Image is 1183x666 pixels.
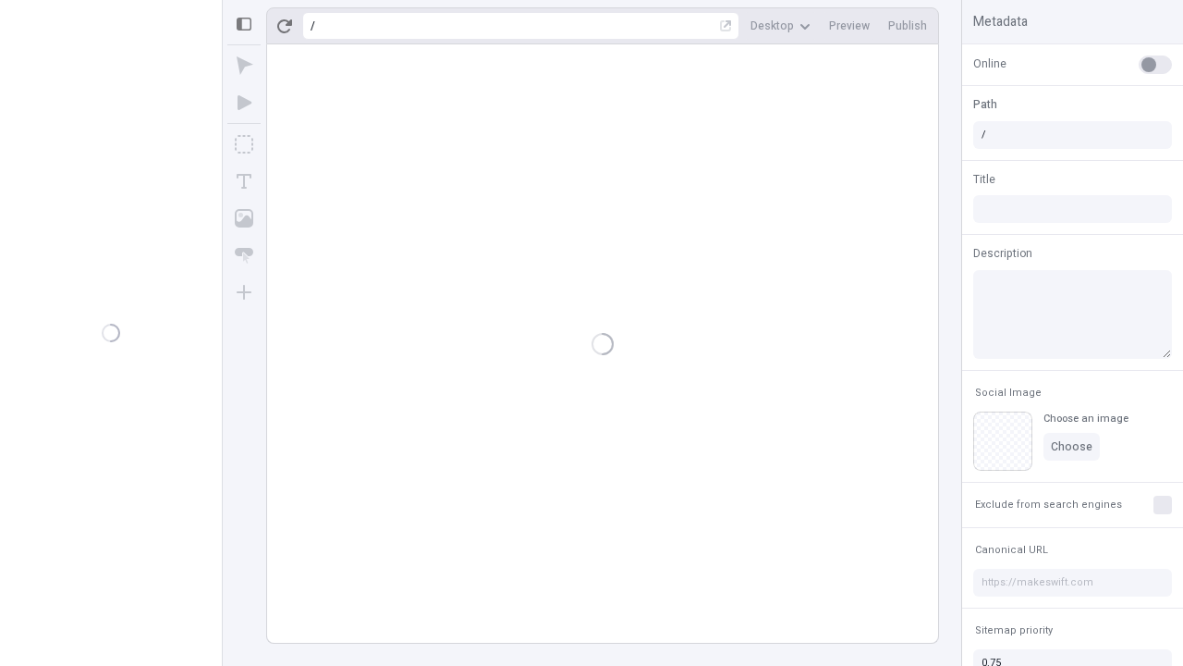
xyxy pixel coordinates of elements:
button: Box [227,128,261,161]
span: Exclude from search engines [975,498,1122,512]
span: Choose [1051,439,1092,454]
button: Text [227,165,261,198]
span: Social Image [975,386,1042,400]
span: Publish [888,18,927,33]
input: https://makeswift.com [973,569,1172,597]
span: Online [973,55,1006,72]
span: Description [973,245,1032,262]
span: Title [973,171,995,188]
button: Image [227,202,261,235]
span: Canonical URL [975,543,1048,557]
button: Canonical URL [971,539,1052,561]
button: Choose [1043,433,1100,461]
button: Preview [822,12,877,40]
button: Publish [881,12,934,40]
span: Desktop [750,18,794,33]
button: Desktop [743,12,818,40]
span: Preview [829,18,870,33]
button: Sitemap priority [971,620,1056,642]
button: Social Image [971,382,1045,404]
div: / [311,18,315,33]
span: Path [973,96,997,113]
button: Exclude from search engines [971,494,1126,516]
span: Sitemap priority [975,623,1053,637]
div: Choose an image [1043,412,1128,425]
button: Button [227,239,261,272]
